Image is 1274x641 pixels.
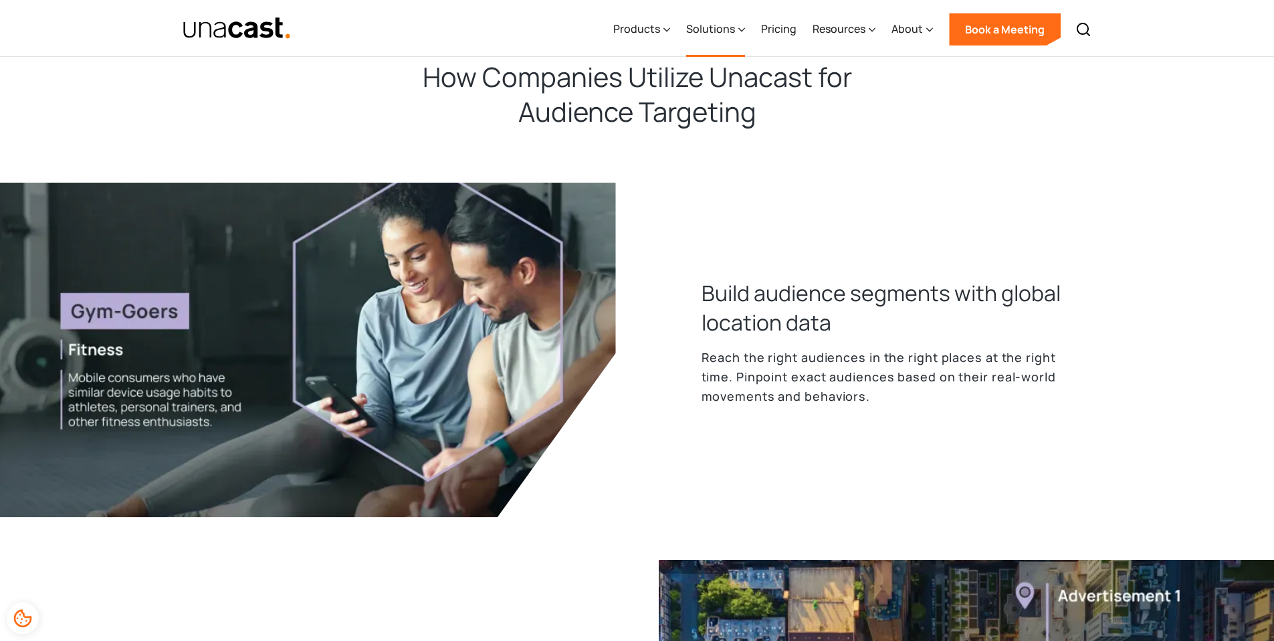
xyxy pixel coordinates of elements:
[891,21,923,37] div: About
[183,17,292,40] a: home
[949,13,1061,45] a: Book a Meeting
[813,2,875,57] div: Resources
[7,602,39,634] div: Cookie Preferences
[183,17,292,40] img: Unacast text logo
[891,2,933,57] div: About
[686,2,745,57] div: Solutions
[761,2,797,57] a: Pricing
[370,60,905,129] h2: How Companies Utilize Unacast for Audience Targeting
[686,21,735,37] div: Solutions
[613,21,660,37] div: Products
[613,2,670,57] div: Products
[702,278,1065,337] h3: Build audience segments with global location data
[702,348,1065,405] p: Reach the right audiences in the right places at the right time. Pinpoint exact audiences based o...
[1075,21,1091,37] img: Search icon
[813,21,865,37] div: Resources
